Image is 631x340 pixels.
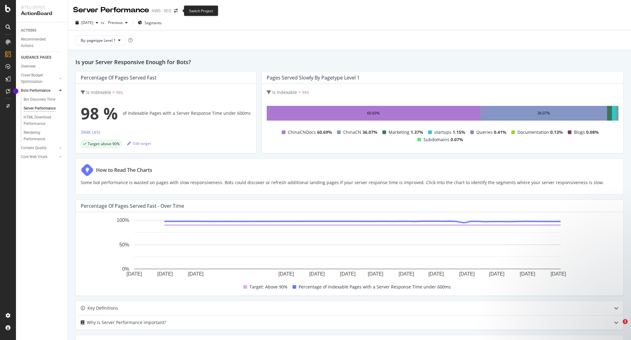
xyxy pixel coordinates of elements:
a: Crawl Budget Optimization [21,72,57,85]
div: Bot Discovery Time [24,96,55,103]
text: [DATE] [489,271,504,276]
span: 36.07% [362,129,377,136]
div: Server Performance [24,105,56,112]
div: Content Quality [21,145,47,151]
a: Recommended Actions [21,36,64,49]
text: [DATE] [126,271,142,276]
span: ChinaCN [343,129,361,136]
span: Yes [116,89,123,95]
a: Content Quality [21,145,57,151]
span: Percentage of Indexable Pages with a Server Response Time under 600ms [299,283,451,291]
span: vs [101,20,106,25]
div: ActionBoard [21,10,63,17]
text: [DATE] [551,271,566,276]
div: Edit target [127,141,151,146]
span: Previous [106,20,123,25]
span: 1.15% [453,129,465,136]
span: Segments [145,20,162,25]
div: 394K Urls [81,129,100,135]
div: of Indexable Pages with a Server Response Time under 600ms [81,101,251,126]
span: 0.08% [586,129,599,136]
span: 0.07% [451,136,463,143]
text: [DATE] [309,271,325,276]
span: = [112,89,115,95]
p: Some bot performance is wasted on pages with slow responsiveness. Bots could discover or refresh ... [81,179,604,186]
div: arrow-right-arrow-left [174,9,178,13]
a: GUIDANCE PAGES [21,54,64,61]
span: 0.13% [550,129,563,136]
span: 0.41% [494,129,506,136]
span: Marketing [389,129,409,136]
a: Overview [21,63,64,70]
span: Target: above 90% [88,142,120,146]
div: Pages Served Slowly by pagetype Level 1 [267,75,360,81]
button: Edit target [127,138,151,148]
span: Is Indexable [272,89,297,95]
span: 2025 Sep. 10th [81,20,93,25]
a: HTML Download Performance [24,114,64,127]
div: Bots Performance [21,87,50,94]
span: Is Indexable [86,89,111,95]
div: GUIDANCE PAGES [21,54,51,61]
text: [DATE] [428,271,444,276]
a: ACTIONS [21,27,64,34]
div: Tooltip anchor [13,88,18,94]
span: = [298,89,301,95]
span: ChinaCNDocs [288,129,316,136]
div: Percentage of Pages Served Fast [81,75,157,81]
text: [DATE] [368,271,383,276]
a: Rendering Performance [24,129,64,142]
span: Documentation [517,129,549,136]
button: [DATE] [73,18,101,28]
div: Crawl Budget Optimization [21,72,53,85]
a: Bots Performance [21,87,57,94]
a: Core Web Vitals [21,154,57,160]
text: [DATE] [399,271,414,276]
text: 100% [117,218,129,223]
div: AWS - SEO [152,8,172,14]
svg: A chart. [81,217,614,278]
span: Target: Above 90% [250,283,288,291]
div: Intelligence [21,5,63,10]
div: 60.69% [367,110,380,117]
text: [DATE] [520,271,535,276]
span: By: pagetype Level 1 [81,38,116,43]
div: Server Performance [73,5,149,15]
span: Blogs [574,129,585,136]
h2: Is your Server Responsive Enough for Bots? [75,58,624,66]
span: 60.69% [317,129,332,136]
div: HTML Download Performance [24,114,59,127]
div: success label [81,140,122,148]
div: Key Definitions [87,304,118,312]
text: [DATE] [157,271,173,276]
text: [DATE] [459,271,474,276]
a: Bot Discovery Time [24,96,64,103]
text: 50% [119,242,129,247]
span: 1 [623,319,628,324]
text: 0% [122,266,129,272]
a: Server Performance [24,105,64,112]
text: [DATE] [278,271,294,276]
div: Switch Project [184,6,218,16]
iframe: Intercom live chat [610,319,625,334]
div: How to Read The Charts [96,166,152,174]
span: Yes [302,89,309,95]
div: 36.07% [537,110,550,117]
span: startups [434,129,451,136]
span: 1.37% [411,129,423,136]
button: Previous [106,18,130,28]
span: Queries [476,129,493,136]
div: Rendering Performance [24,129,58,142]
text: [DATE] [188,271,203,276]
span: Subdomains [424,136,449,143]
button: By: pagetype Level 1 [75,35,126,45]
div: Recommended Actions [21,36,58,49]
button: Segments [135,18,164,28]
div: ACTIONS [21,27,36,34]
div: Core Web Vitals [21,154,47,160]
text: [DATE] [340,271,355,276]
button: 394K Urls [81,129,100,138]
span: 98 % [81,101,118,126]
div: Why is Server Performance important? [87,319,166,326]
